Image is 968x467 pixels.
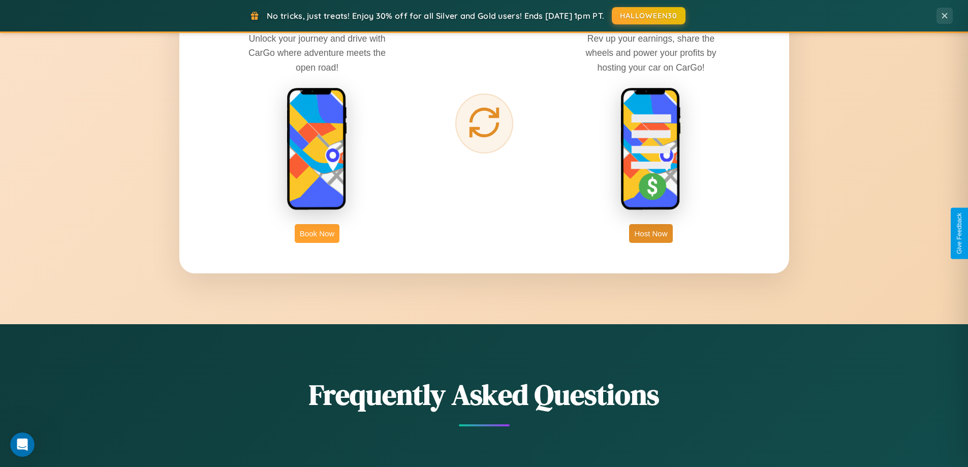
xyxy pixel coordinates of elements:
p: Rev up your earnings, share the wheels and power your profits by hosting your car on CarGo! [575,32,727,74]
iframe: Intercom live chat [10,432,35,457]
button: Book Now [295,224,339,243]
button: Host Now [629,224,672,243]
span: No tricks, just treats! Enjoy 30% off for all Silver and Gold users! Ends [DATE] 1pm PT. [267,11,604,21]
p: Unlock your journey and drive with CarGo where adventure meets the open road! [241,32,393,74]
img: rent phone [287,87,348,211]
button: HALLOWEEN30 [612,7,685,24]
h2: Frequently Asked Questions [179,375,789,414]
div: Give Feedback [956,213,963,254]
img: host phone [620,87,681,211]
